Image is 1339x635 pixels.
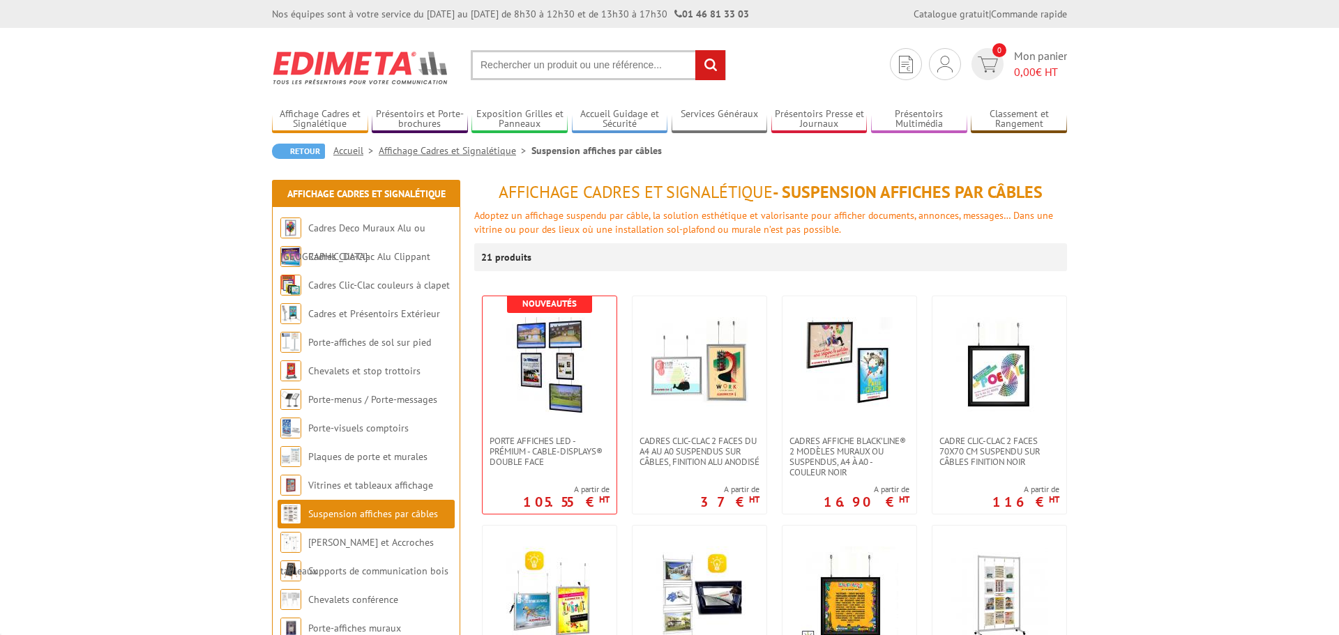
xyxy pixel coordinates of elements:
img: Porte-affiches de sol sur pied [280,332,301,353]
a: Cadres Deco Muraux Alu ou [GEOGRAPHIC_DATA] [280,222,425,263]
li: Suspension affiches par câbles [531,144,662,158]
img: Cadres affiche Black’Line® 2 modèles muraux ou suspendus, A4 à A0 - couleur noir [801,317,898,415]
img: Cadre Clic-Clac 2 faces 70x70 cm suspendu sur câbles finition noir [951,317,1048,415]
sup: HT [899,494,909,505]
span: Cadres Clic-Clac 2 faces du A4 au A0 suspendus sur câbles, finition alu anodisé [640,436,759,467]
a: Porte-affiches muraux [308,622,401,634]
input: rechercher [695,50,725,80]
span: A partir de [824,484,909,495]
a: Cadre Clic-Clac 2 faces 70x70 cm suspendu sur câbles finition noir [932,436,1066,467]
img: devis rapide [937,56,953,72]
a: Affichage Cadres et Signalétique [379,144,531,157]
sup: HT [749,494,759,505]
a: Porte-affiches de sol sur pied [308,336,431,349]
img: devis rapide [899,56,913,73]
a: Classement et Rangement [971,108,1067,131]
a: Suspension affiches par câbles [308,507,438,520]
img: Plaques de porte et murales [280,446,301,467]
font: Adoptez un affichage suspendu par câble, la solution esthétique et valorisante pour afficher docu... [474,209,1053,236]
p: 105.55 € [523,498,610,506]
a: Affichage Cadres et Signalétique [272,108,368,131]
img: Chevalets conférence [280,589,301,610]
a: Cadres affiche Black’Line® 2 modèles muraux ou suspendus, A4 à A0 - couleur noir [782,436,916,477]
img: devis rapide [978,56,998,72]
span: A partir de [992,484,1059,495]
a: Catalogue gratuit [914,8,989,20]
img: Cadres Clic-Clac couleurs à clapet [280,275,301,296]
strong: 01 46 81 33 03 [674,8,749,20]
a: Accueil Guidage et Sécurité [572,108,668,131]
div: Nos équipes sont à votre service du [DATE] au [DATE] de 8h30 à 12h30 et de 13h30 à 17h30 [272,7,749,21]
a: Supports de communication bois [308,565,448,577]
img: Cadres Deco Muraux Alu ou Bois [280,217,301,238]
a: Commande rapide [991,8,1067,20]
img: Cimaises et Accroches tableaux [280,532,301,553]
img: Porte-visuels comptoirs [280,418,301,438]
span: Mon panier [1014,48,1067,80]
span: A partir de [523,484,610,495]
img: Porte-menus / Porte-messages [280,389,301,410]
a: Cadres Clic-Clac Alu Clippant [308,250,430,263]
a: Cadres et Présentoirs Extérieur [308,307,440,320]
a: Accueil [333,144,379,157]
sup: HT [1049,494,1059,505]
a: Cadres Clic-Clac 2 faces du A4 au A0 suspendus sur câbles, finition alu anodisé [633,436,766,467]
span: € HT [1014,64,1067,80]
a: Chevalets et stop trottoirs [308,365,421,377]
a: Porte-visuels comptoirs [308,422,409,434]
span: 0 [992,43,1006,57]
span: Affichage Cadres et Signalétique [499,181,773,203]
a: Retour [272,144,325,159]
a: Affichage Cadres et Signalétique [287,188,446,200]
span: Cadres affiche Black’Line® 2 modèles muraux ou suspendus, A4 à A0 - couleur noir [789,436,909,477]
img: Cadres Clic-Clac 2 faces du A4 au A0 suspendus sur câbles, finition alu anodisé [651,317,748,415]
div: | [914,7,1067,21]
p: 21 produits [481,243,534,271]
p: 116 € [992,498,1059,506]
a: Présentoirs Multimédia [871,108,967,131]
span: 0,00 [1014,65,1036,79]
a: Vitrines et tableaux affichage [308,479,433,491]
a: Porte Affiches LED - Prémium - Cable-Displays® Double face [483,436,616,467]
a: Porte-menus / Porte-messages [308,393,437,406]
p: 16.90 € [824,498,909,506]
a: [PERSON_NAME] et Accroches tableaux [280,536,434,577]
img: Edimeta [272,42,450,93]
p: 37 € [700,498,759,506]
span: Porte Affiches LED - Prémium - Cable-Displays® Double face [490,436,610,467]
span: Cadre Clic-Clac 2 faces 70x70 cm suspendu sur câbles finition noir [939,436,1059,467]
a: Services Généraux [672,108,768,131]
a: Plaques de porte et murales [308,450,428,463]
b: Nouveautés [522,298,577,309]
img: Suspension affiches par câbles [280,503,301,524]
span: A partir de [700,484,759,495]
input: Rechercher un produit ou une référence... [471,50,726,80]
a: Exposition Grilles et Panneaux [471,108,568,131]
a: Cadres Clic-Clac couleurs à clapet [308,279,450,291]
a: Présentoirs Presse et Journaux [771,108,868,131]
a: devis rapide 0 Mon panier 0,00€ HT [968,48,1067,80]
img: Cadres et Présentoirs Extérieur [280,303,301,324]
a: Chevalets conférence [308,593,398,606]
a: Présentoirs et Porte-brochures [372,108,468,131]
sup: HT [599,494,610,505]
img: Porte Affiches LED - Prémium - Cable-Displays® Double face [501,317,598,415]
img: Vitrines et tableaux affichage [280,475,301,496]
img: Chevalets et stop trottoirs [280,360,301,381]
h1: - Suspension affiches par câbles [474,183,1067,201]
